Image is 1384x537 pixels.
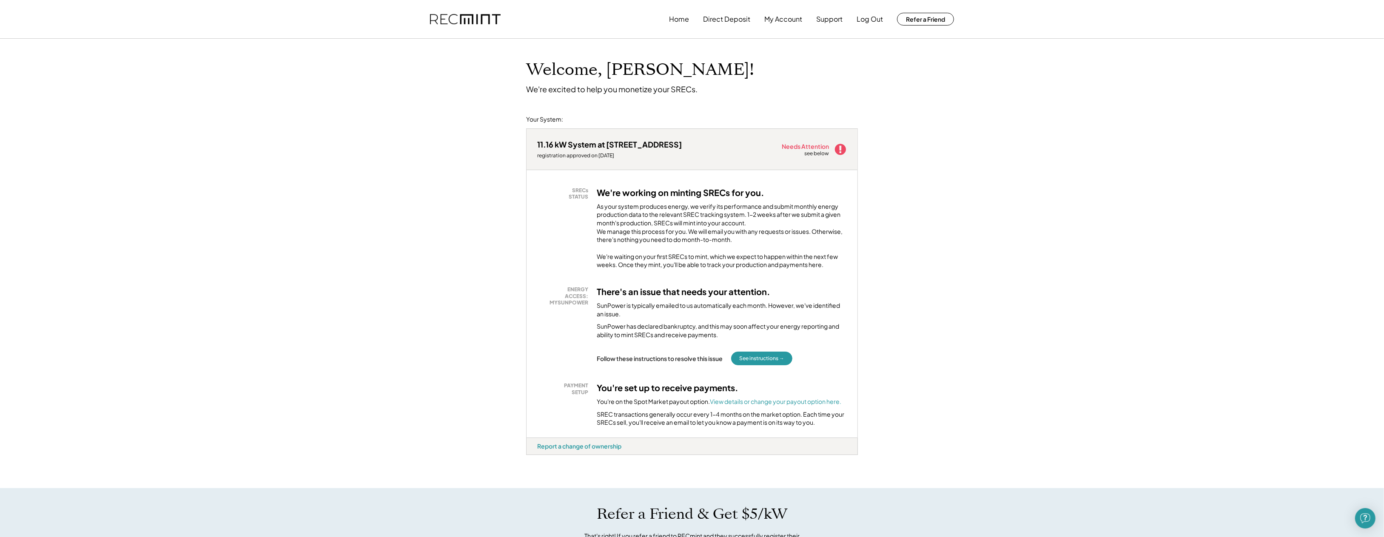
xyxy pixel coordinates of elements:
div: Your System: [526,115,563,124]
div: SunPower is typically emailed to us automatically each month. However, we've identified an issue. [597,301,847,318]
a: View details or change your payout option here. [710,398,841,405]
h3: We're working on minting SRECs for you. [597,187,764,198]
div: see below [804,150,830,157]
button: Direct Deposit [703,11,750,28]
button: Home [669,11,689,28]
div: SunPower has declared bankruptcy, and this may soon affect your energy reporting and ability to m... [597,322,847,339]
div: You're on the Spot Market payout option. [597,398,841,406]
div: Needs Attention [782,143,830,149]
h1: Refer a Friend & Get $5/kW [597,505,787,523]
div: registration approved on [DATE] [537,152,682,159]
div: rd1nmkaq - VA Distributed [526,455,556,458]
button: Log Out [857,11,883,28]
div: Follow these instructions to resolve this issue [597,355,723,362]
h3: There's an issue that needs your attention. [597,286,770,297]
div: We're waiting on your first SRECs to mint, which we expect to happen within the next few weeks. O... [597,253,847,269]
div: We're excited to help you monetize your SRECs. [526,84,698,94]
div: ENERGY ACCESS: MYSUNPOWER [541,286,588,306]
div: Open Intercom Messenger [1355,508,1375,528]
div: SRECs STATUS [541,187,588,200]
button: Refer a Friend [897,13,954,26]
div: SREC transactions generally occur every 1-4 months on the market option. Each time your SRECs sel... [597,410,847,427]
div: 11.16 kW System at [STREET_ADDRESS] [537,139,682,149]
button: See instructions → [731,352,792,365]
div: PAYMENT SETUP [541,382,588,395]
div: Report a change of ownership [537,442,621,450]
button: My Account [764,11,802,28]
button: Support [816,11,843,28]
img: recmint-logotype%403x.png [430,14,501,25]
h1: Welcome, [PERSON_NAME]! [526,60,754,80]
div: As your system produces energy, we verify its performance and submit monthly energy production da... [597,202,847,248]
h3: You're set up to receive payments. [597,382,738,393]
